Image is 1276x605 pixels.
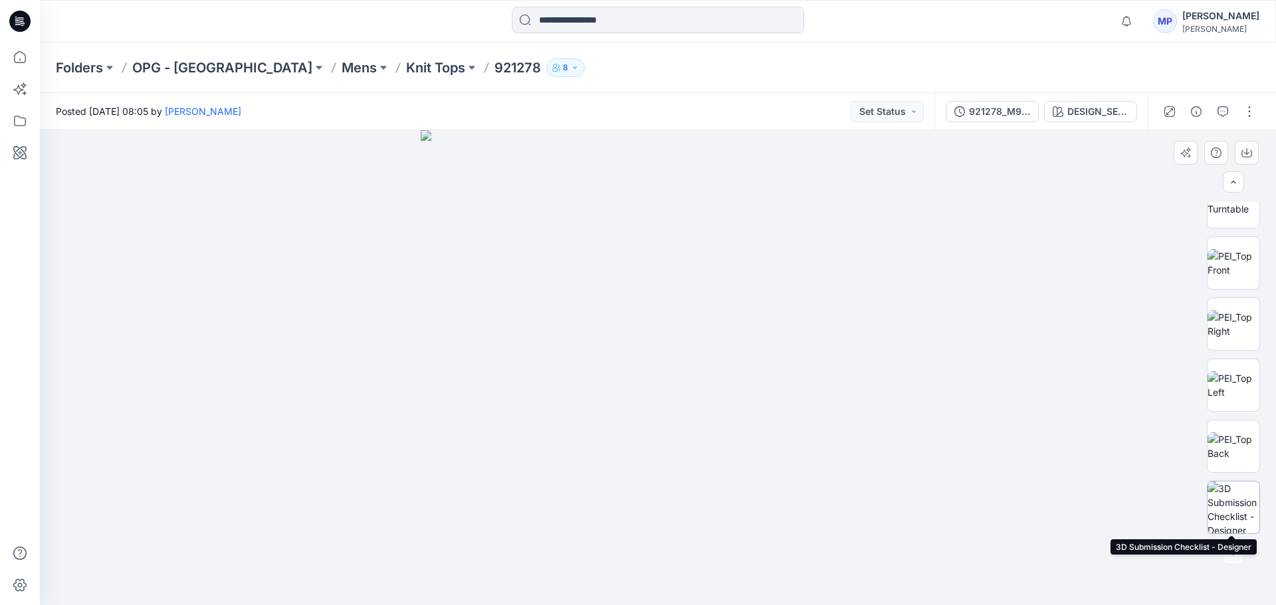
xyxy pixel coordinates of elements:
[494,58,541,77] p: 921278
[1186,101,1207,122] button: Details
[132,58,312,77] a: OPG - [GEOGRAPHIC_DATA]
[1208,432,1259,460] img: PEI_Top Back
[1067,104,1128,119] div: DESIGN_SETUP
[1208,249,1259,277] img: PEI_Top Front
[1182,8,1259,24] div: [PERSON_NAME]
[56,104,241,118] span: Posted [DATE] 08:05 by
[1208,481,1259,533] img: 3D Submission Checklist - Designer
[546,58,585,77] button: 8
[1208,310,1259,338] img: PEI_Top Right
[406,58,465,77] a: Knit Tops
[421,130,896,605] img: eyJhbGciOiJIUzI1NiIsImtpZCI6IjAiLCJzbHQiOiJzZXMiLCJ0eXAiOiJKV1QifQ.eyJkYXRhIjp7InR5cGUiOiJzdG9yYW...
[1182,24,1259,34] div: [PERSON_NAME]
[342,58,377,77] a: Mens
[1044,101,1137,122] button: DESIGN_SETUP
[563,60,568,75] p: 8
[165,106,241,117] a: [PERSON_NAME]
[1208,188,1259,216] img: PEI_Top Turntable
[1153,9,1177,33] div: MP
[1208,371,1259,399] img: PEI_Top Left
[56,58,103,77] a: Folders
[969,104,1030,119] div: 921278_M9K23913_SIZE_M_V2024_2_B54022_HA_10_08_2025
[946,101,1039,122] button: 921278_M9K23913_SIZE_M_V2024_2_B54022_HA_10_08_2025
